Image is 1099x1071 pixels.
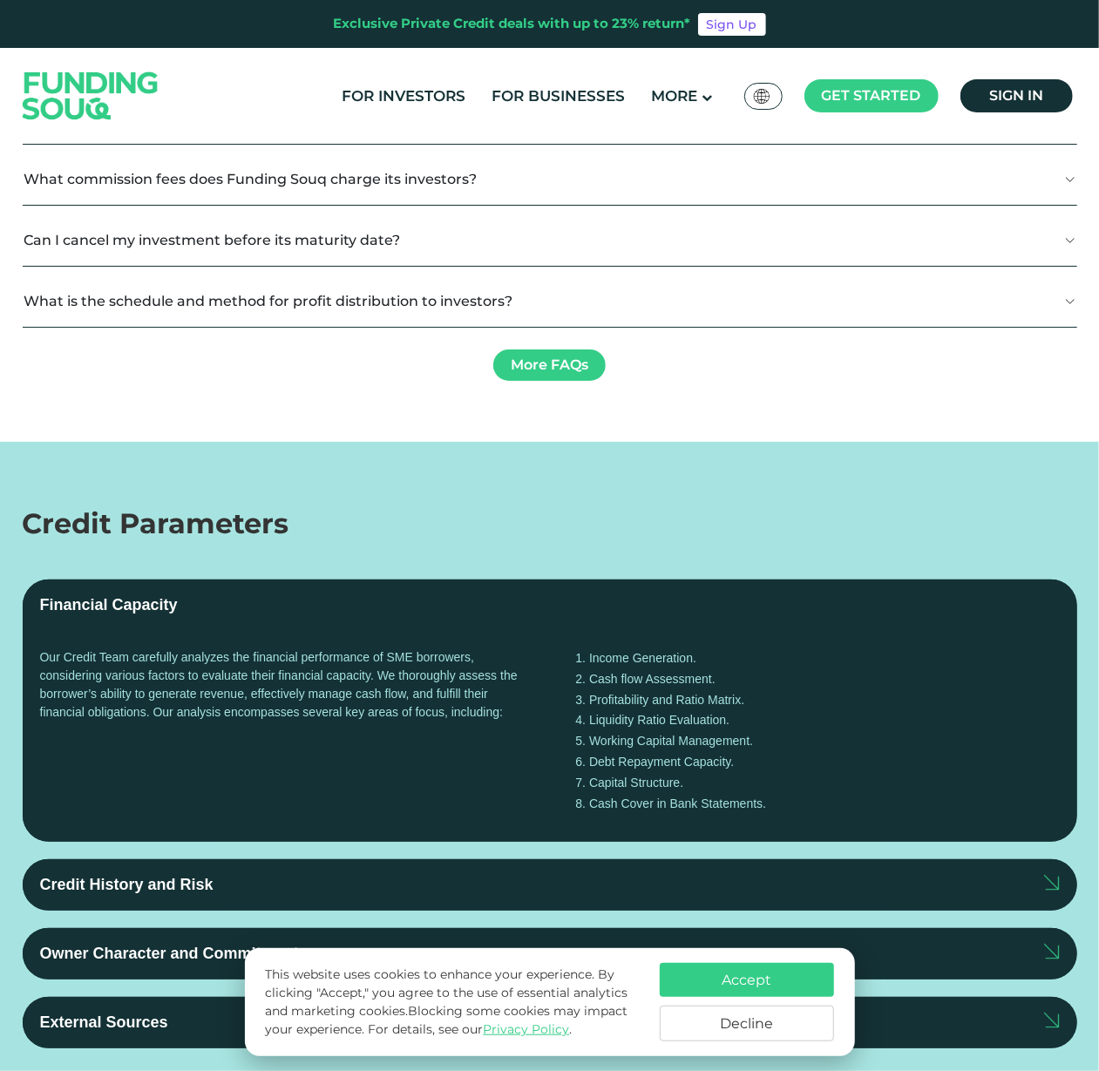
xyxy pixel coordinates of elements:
[368,1021,572,1037] span: For details, see our .
[483,1021,569,1037] a: Privacy Policy
[40,593,178,617] div: Financial Capacity
[1044,1013,1059,1028] img: arrow up
[698,13,766,36] a: Sign Up
[660,1006,834,1041] button: Decline
[989,87,1043,104] span: Sign in
[23,275,1077,327] button: What is the schedule and method for profit distribution to investors?
[40,942,299,966] div: Owner Character and Commitment
[1044,875,1059,891] img: arrow right
[1044,944,1059,959] img: arrow right
[40,873,214,897] div: Credit History and Risk
[576,710,1060,731] li: Liquidity Ratio Evaluation.
[754,89,770,104] img: SA Flag
[487,82,629,111] a: For Businesses
[576,669,1060,690] li: Cash flow Assessment.
[651,87,697,105] span: More
[822,87,921,104] span: Get started
[576,752,1060,773] li: Debt Repayment Capacity.
[40,1011,168,1034] div: External Sources
[576,773,1060,794] li: Capital Structure.
[334,14,691,34] div: Exclusive Private Credit deals with up to 23% return*
[337,82,470,111] a: For Investors
[576,731,1060,752] li: Working Capital Management.
[493,349,606,381] a: More FAQs
[960,79,1073,112] a: Sign in
[23,153,1077,205] button: What commission fees does Funding Souq charge its investors?
[40,648,524,824] div: Our Credit Team carefully analyzes the financial performance of SME borrowers, considering variou...
[576,793,1060,814] li: Cash Cover in Bank Statements.
[23,214,1077,266] button: Can I cancel my investment before its maturity date?
[265,966,641,1039] p: This website uses cookies to enhance your experience. By clicking "Accept," you agree to the use ...
[23,503,1077,545] div: Credit Parameters
[576,648,1060,669] li: Income Generation.
[265,1003,628,1037] span: Blocking some cookies may impact your experience.
[5,51,176,139] img: Logo
[660,963,834,997] button: Accept
[576,689,1060,710] li: Profitability and Ratio Matrix.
